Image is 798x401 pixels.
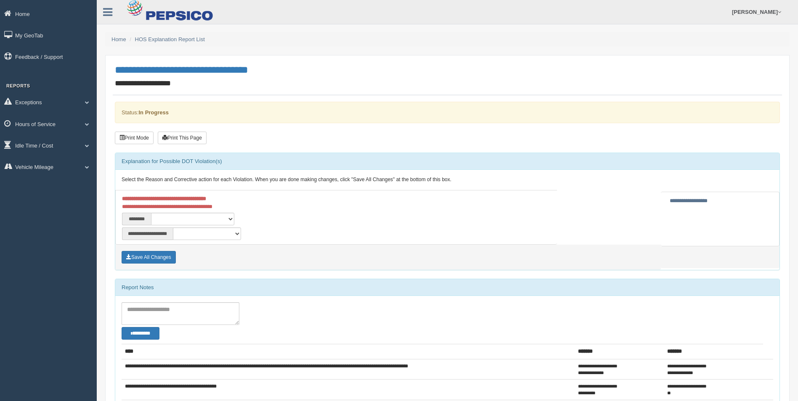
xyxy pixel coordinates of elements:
[138,109,169,116] strong: In Progress
[135,36,205,42] a: HOS Explanation Report List
[122,251,176,264] button: Save
[115,170,779,190] div: Select the Reason and Corrective action for each Violation. When you are done making changes, cli...
[111,36,126,42] a: Home
[115,132,154,144] button: Print Mode
[115,102,780,123] div: Status:
[115,153,779,170] div: Explanation for Possible DOT Violation(s)
[122,327,159,340] button: Change Filter Options
[158,132,207,144] button: Print This Page
[115,279,779,296] div: Report Notes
